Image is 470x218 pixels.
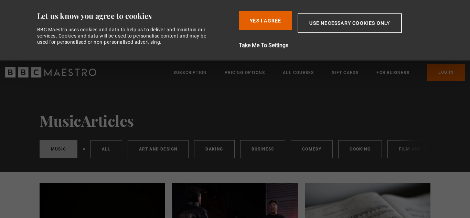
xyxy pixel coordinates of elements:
[128,140,189,158] a: Art and Design
[239,41,438,50] button: Take Me To Settings
[298,13,402,33] button: Use necessary cookies only
[5,67,96,77] svg: BBC Maestro
[225,69,265,76] a: Pricing Options
[194,140,234,158] a: Baking
[40,140,430,161] nav: Categories
[40,110,81,131] span: Music
[90,140,122,158] a: All
[283,69,314,76] a: All Courses
[376,69,409,76] a: For business
[40,140,77,158] a: Music
[338,140,382,158] a: Cooking
[173,69,207,76] a: Subscription
[240,140,286,158] a: Business
[427,64,465,81] a: Log In
[387,140,440,158] a: Film and TV
[291,140,333,158] a: Comedy
[173,64,465,81] nav: Primary
[239,11,292,30] button: Yes I Agree
[332,69,359,76] a: Gift Cards
[37,11,234,21] div: Let us know you agree to cookies
[37,27,214,45] div: BBC Maestro uses cookies and data to help us to deliver and maintain our services. Cookies and da...
[40,112,430,129] h1: Articles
